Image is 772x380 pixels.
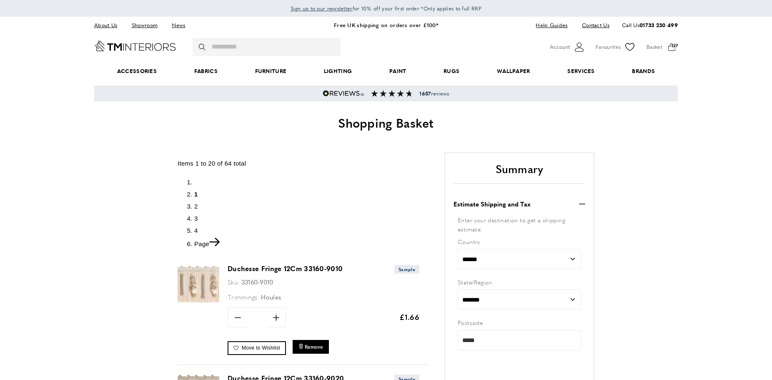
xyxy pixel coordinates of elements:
a: News [165,20,191,31]
li: Page 1 [194,189,428,199]
span: Move to Wishlist [242,345,280,351]
a: About Us [94,20,123,31]
a: Paint [371,58,425,84]
img: Reviews section [371,90,413,97]
a: Contact Us [576,20,609,31]
span: Houles [261,292,281,301]
a: Furniture [236,58,305,84]
a: Sign up to our newsletter [291,4,353,13]
a: Services [549,58,614,84]
a: 01733 230 499 [639,21,678,29]
span: Account [550,43,570,51]
span: Sku: [228,277,239,286]
img: Duchesse Fringe 12Cm 33160-9010 [178,264,219,305]
a: 3 [194,215,198,222]
a: Move to Wishlist [228,341,286,355]
span: £1.66 [399,312,420,322]
img: Reviews.io 5 stars [323,90,364,97]
h2: Summary [454,161,585,184]
span: reviews [419,90,449,97]
a: Next [194,240,220,247]
a: Wallpaper [478,58,549,84]
a: Lighting [305,58,371,84]
a: Fabrics [175,58,236,84]
span: Items 1 to 20 of 64 total [178,160,246,167]
span: Accessories [98,58,175,84]
a: Duchesse Fringe 12Cm 33160-9010 [178,299,219,307]
a: Rugs [425,58,478,84]
label: State/Region [458,277,581,287]
span: 1 [194,191,198,198]
button: Remove Duchesse Fringe 12Cm 33160-9010 [293,340,329,354]
span: Sign up to our newsletter [291,5,353,12]
span: Trimmings: [228,292,259,301]
a: Brands [614,58,674,84]
a: 2 [194,203,198,210]
a: Showroom [125,20,164,31]
div: Enter your destination to get a shipping estimate. [458,215,581,234]
span: 33160-9010 [241,277,273,286]
span: Favourites [596,43,621,51]
span: Remove [305,343,323,350]
a: Go to Home page [94,40,176,51]
a: Help Guides [529,20,574,31]
strong: Estimate Shipping and Tax [454,199,531,209]
strong: 1657 [419,90,431,97]
label: Country [458,237,581,246]
a: Favourites [596,41,636,53]
label: Postcode [458,318,581,327]
span: Sample [394,265,419,274]
button: Search [199,38,207,56]
nav: pagination [178,177,428,249]
a: Free UK shipping on orders over £100* [334,21,438,29]
button: Estimate Shipping and Tax [454,199,585,209]
span: Shopping Basket [338,113,434,131]
button: Customer Account [550,41,585,53]
a: 4 [194,227,198,234]
span: for 10% off your first order *Only applies to full RRP [291,5,481,12]
a: Duchesse Fringe 12Cm 33160-9010 [228,264,343,273]
p: Call Us [622,21,678,30]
